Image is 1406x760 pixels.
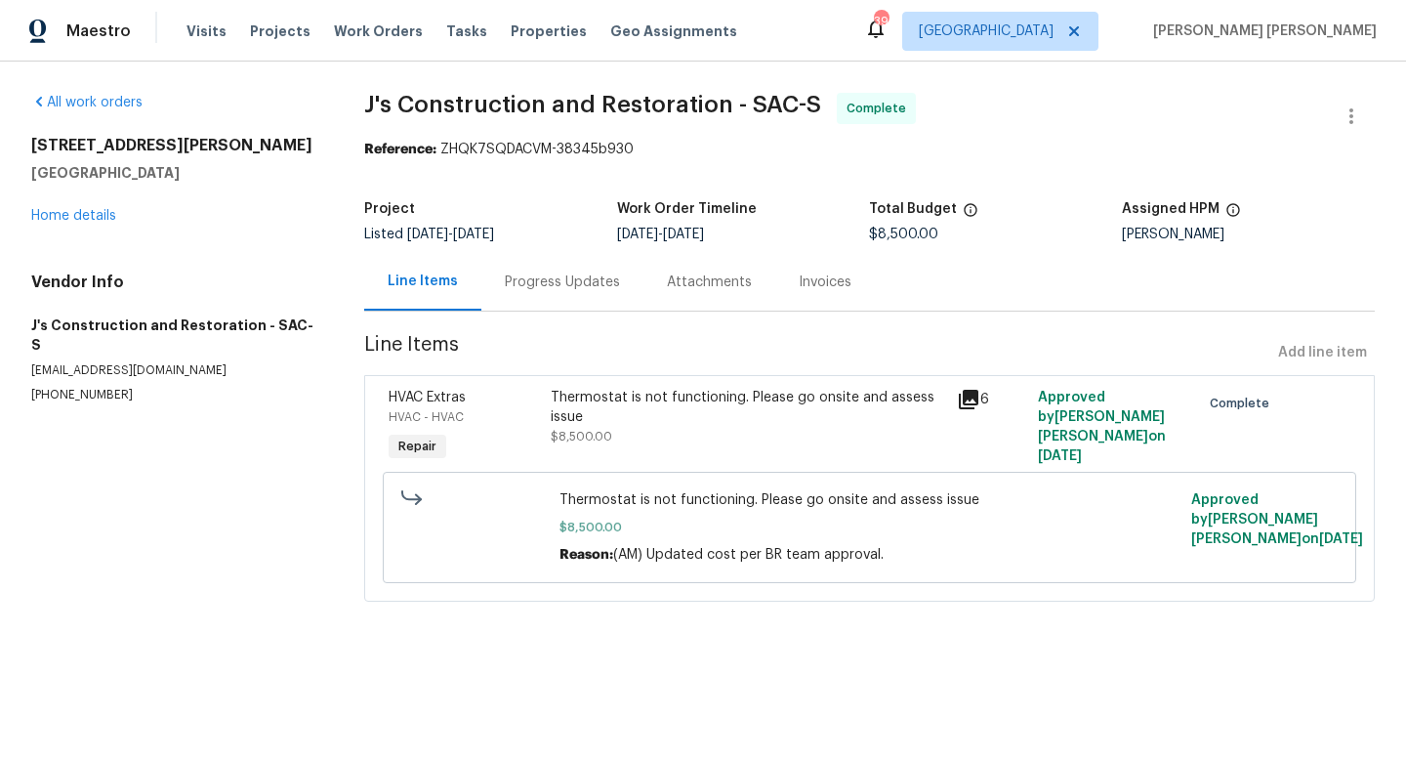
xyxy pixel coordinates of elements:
[31,362,317,379] p: [EMAIL_ADDRESS][DOMAIN_NAME]
[610,21,737,41] span: Geo Assignments
[389,411,464,423] span: HVAC - HVAC
[957,388,1026,411] div: 6
[1038,449,1082,463] span: [DATE]
[31,273,317,292] h4: Vendor Info
[364,143,436,156] b: Reference:
[364,228,494,241] span: Listed
[364,202,415,216] h5: Project
[250,21,310,41] span: Projects
[453,228,494,241] span: [DATE]
[186,21,227,41] span: Visits
[551,388,944,427] div: Thermostat is not functioning. Please go onsite and assess issue
[31,163,317,183] h5: [GEOGRAPHIC_DATA]
[1122,228,1375,241] div: [PERSON_NAME]
[388,272,458,291] div: Line Items
[31,209,116,223] a: Home details
[391,437,444,456] span: Repair
[1225,202,1241,228] span: The hpm assigned to this work order.
[559,548,613,562] span: Reason:
[511,21,587,41] span: Properties
[617,228,704,241] span: -
[667,273,752,292] div: Attachments
[617,202,757,216] h5: Work Order Timeline
[31,387,317,403] p: [PHONE_NUMBER]
[364,335,1270,371] span: Line Items
[446,24,487,38] span: Tasks
[1122,202,1220,216] h5: Assigned HPM
[364,93,821,116] span: J's Construction and Restoration - SAC-S
[847,99,914,118] span: Complete
[31,136,317,155] h2: [STREET_ADDRESS][PERSON_NAME]
[559,518,1179,537] span: $8,500.00
[799,273,851,292] div: Invoices
[963,202,978,228] span: The total cost of line items that have been proposed by Opendoor. This sum includes line items th...
[613,548,884,562] span: (AM) Updated cost per BR team approval.
[334,21,423,41] span: Work Orders
[505,273,620,292] div: Progress Updates
[874,12,888,31] div: 39
[31,316,317,355] h5: J's Construction and Restoration - SAC-S
[869,228,938,241] span: $8,500.00
[407,228,448,241] span: [DATE]
[1145,21,1377,41] span: [PERSON_NAME] [PERSON_NAME]
[663,228,704,241] span: [DATE]
[1210,394,1277,413] span: Complete
[869,202,957,216] h5: Total Budget
[389,391,466,404] span: HVAC Extras
[364,140,1375,159] div: ZHQK7SQDACVM-38345b930
[1191,493,1363,546] span: Approved by [PERSON_NAME] [PERSON_NAME] on
[1319,532,1363,546] span: [DATE]
[1038,391,1166,463] span: Approved by [PERSON_NAME] [PERSON_NAME] on
[919,21,1054,41] span: [GEOGRAPHIC_DATA]
[407,228,494,241] span: -
[66,21,131,41] span: Maestro
[617,228,658,241] span: [DATE]
[31,96,143,109] a: All work orders
[559,490,1179,510] span: Thermostat is not functioning. Please go onsite and assess issue
[551,431,612,443] span: $8,500.00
